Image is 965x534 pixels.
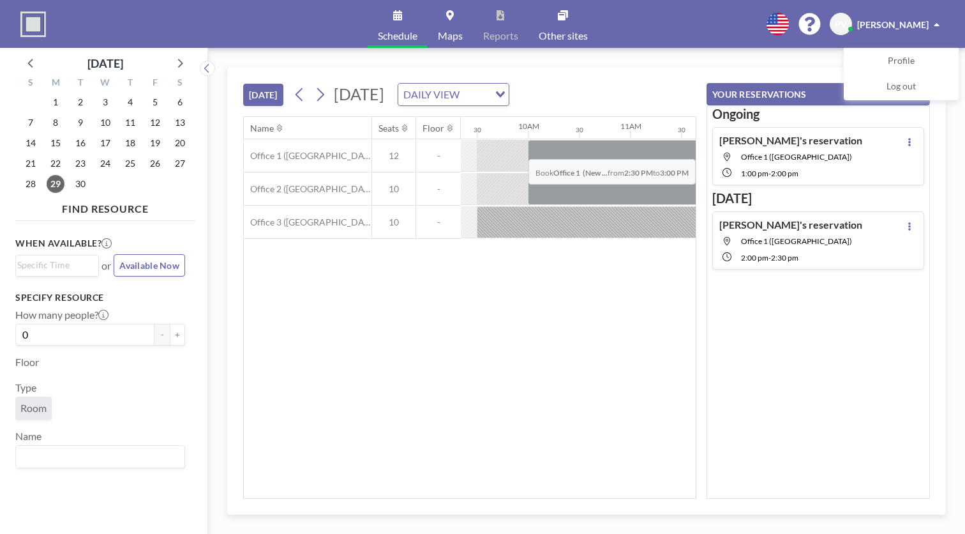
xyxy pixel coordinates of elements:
span: 10 [372,217,415,228]
span: - [768,169,771,178]
span: Friday, September 26, 2025 [146,155,164,172]
span: Wednesday, September 10, 2025 [96,114,114,132]
span: [PERSON_NAME] [857,19,929,30]
span: Office 3 ([GEOGRAPHIC_DATA]) [244,217,371,228]
span: Tuesday, September 9, 2025 [71,114,89,132]
span: Office 1 (New Building) [741,152,852,162]
span: Thursday, September 11, 2025 [121,114,139,132]
span: Friday, September 12, 2025 [146,114,164,132]
div: 30 [576,126,583,134]
b: 3:00 PM [660,168,689,178]
input: Search for option [17,258,91,272]
span: Schedule [378,31,417,41]
div: Search for option [398,84,509,105]
span: Monday, September 29, 2025 [47,175,64,193]
span: Monday, September 1, 2025 [47,93,64,111]
span: Thursday, September 4, 2025 [121,93,139,111]
label: Floor [15,356,39,369]
div: S [167,75,192,92]
button: YOUR RESERVATIONS [707,83,930,105]
span: Sunday, September 21, 2025 [22,155,40,172]
button: [DATE] [243,84,283,106]
h4: FIND RESOURCE [15,197,195,215]
button: Available Now [114,254,185,277]
span: Thursday, September 18, 2025 [121,134,139,152]
span: 2:00 PM [741,253,768,263]
label: Type [15,381,36,394]
span: Sunday, September 7, 2025 [22,114,40,132]
div: 11AM [620,121,641,131]
span: Friday, September 19, 2025 [146,134,164,152]
span: Tuesday, September 16, 2025 [71,134,89,152]
span: or [101,259,111,272]
div: Seats [378,123,399,134]
span: Office 1 ([GEOGRAPHIC_DATA]) [244,150,371,162]
a: Log out [844,74,958,100]
b: 2:30 PM [624,168,653,178]
span: Thursday, September 25, 2025 [121,155,139,172]
span: DAILY VIEW [401,86,462,103]
span: Wednesday, September 24, 2025 [96,155,114,172]
div: W [93,75,118,92]
span: Wednesday, September 17, 2025 [96,134,114,152]
span: Saturday, September 13, 2025 [171,114,189,132]
div: Floor [423,123,444,134]
span: - [416,150,461,162]
h4: [PERSON_NAME]'s reservation [719,218,862,231]
div: T [117,75,142,92]
span: PV [835,19,847,30]
div: M [43,75,68,92]
span: Other sites [539,31,588,41]
button: - [154,324,170,346]
span: Available Now [119,260,179,271]
span: Tuesday, September 23, 2025 [71,155,89,172]
span: Book from to [528,159,696,185]
img: organization-logo [20,11,46,37]
span: Office 1 (New Building) [741,236,852,246]
div: Search for option [16,256,98,275]
span: Saturday, September 20, 2025 [171,134,189,152]
span: 10 [372,183,415,195]
span: - [768,253,771,263]
span: Wednesday, September 3, 2025 [96,93,114,111]
label: Name [15,430,41,443]
h3: Ongoing [712,106,924,122]
span: - [416,183,461,195]
h4: [PERSON_NAME]'s reservation [719,134,862,147]
div: 30 [678,126,685,134]
div: 30 [474,126,481,134]
span: Friday, September 5, 2025 [146,93,164,111]
h3: Specify resource [15,292,185,303]
a: Profile [844,49,958,74]
div: S [19,75,43,92]
span: 1:00 PM [741,169,768,178]
span: Monday, September 8, 2025 [47,114,64,132]
span: Sunday, September 14, 2025 [22,134,40,152]
span: Maps [438,31,463,41]
label: How many people? [15,309,108,321]
input: Search for option [463,86,488,103]
span: Office 2 ([GEOGRAPHIC_DATA]) [244,183,371,195]
button: + [170,324,185,346]
div: Search for option [16,446,184,468]
h3: [DATE] [712,190,924,206]
span: 12 [372,150,415,162]
span: Monday, September 15, 2025 [47,134,64,152]
span: 2:00 PM [771,169,798,178]
span: Profile [888,55,915,68]
div: 10AM [518,121,539,131]
div: F [142,75,167,92]
span: Sunday, September 28, 2025 [22,175,40,193]
span: Log out [886,80,916,93]
input: Search for option [17,448,177,465]
div: [DATE] [87,54,123,72]
span: 2:30 PM [771,253,798,263]
div: T [68,75,93,92]
b: Office 1 (New ... [553,168,608,178]
span: Tuesday, September 2, 2025 [71,93,89,111]
span: [DATE] [334,84,384,103]
div: Name [250,123,274,134]
span: Saturday, September 27, 2025 [171,155,189,172]
span: Room [20,402,47,415]
span: Reports [483,31,518,41]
